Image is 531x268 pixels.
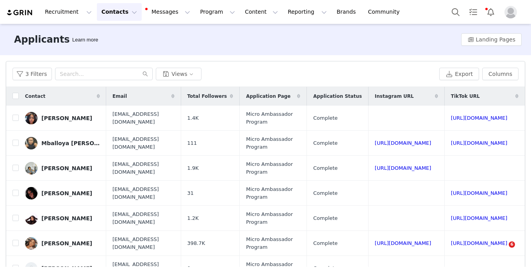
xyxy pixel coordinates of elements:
img: 02423dba-a23d-4cb5-9fa3-a23117f33a4d.jpg [25,187,37,200]
span: [EMAIL_ADDRESS][DOMAIN_NAME] [112,210,175,226]
a: Brands [332,3,363,21]
span: 111 [187,139,197,147]
a: [URL][DOMAIN_NAME] [375,240,431,246]
button: Program [195,3,240,21]
button: Views [156,68,201,80]
button: Search [447,3,464,21]
span: 1.2K [187,214,199,222]
a: [PERSON_NAME] [25,187,100,200]
span: Email [112,93,127,100]
span: Complete [313,114,338,122]
i: icon: search [143,71,148,77]
a: Tasks [465,3,482,21]
div: Mballoya [PERSON_NAME] [41,140,100,146]
div: [PERSON_NAME] [41,240,92,246]
span: [EMAIL_ADDRESS][DOMAIN_NAME] [112,185,175,201]
button: Notifications [482,3,499,21]
span: Instagram URL [375,93,414,100]
span: Micro Ambassador Program [246,185,300,201]
span: Application Status [313,93,362,100]
button: Columns [482,68,519,80]
span: Micro Ambassador Program [246,160,300,176]
a: [URL][DOMAIN_NAME] [375,165,431,171]
span: 31 [187,189,194,197]
a: [URL][DOMAIN_NAME] [451,115,508,121]
span: TikTok URL [451,93,480,100]
span: Total Followers [187,93,227,100]
a: [URL][DOMAIN_NAME] [375,140,431,146]
span: [EMAIL_ADDRESS][DOMAIN_NAME] [112,236,175,251]
span: 6 [509,241,515,248]
span: Micro Ambassador Program [246,135,300,151]
div: [PERSON_NAME] [41,165,92,171]
a: Community [364,3,408,21]
span: [EMAIL_ADDRESS][DOMAIN_NAME] [112,135,175,151]
img: 6b47f059-5ec8-4562-a840-979d23cb3dca.jpg [25,162,37,174]
h3: Applicants [14,32,70,47]
span: Complete [313,139,338,147]
button: 3 Filters [12,68,52,80]
div: [PERSON_NAME] [41,115,92,121]
span: Complete [313,164,338,172]
a: [PERSON_NAME] [25,162,100,174]
img: 15e04f35-48fb-41ba-a626-6371a1b657bd.jpg [25,212,37,225]
span: Complete [313,239,338,247]
span: Complete [313,214,338,222]
button: Profile [500,6,525,18]
span: Micro Ambassador Program [246,110,300,126]
button: Reporting [283,3,331,21]
button: Landing Pages [461,33,522,46]
span: Micro Ambassador Program [246,210,300,226]
a: [PERSON_NAME] [25,212,100,225]
div: [PERSON_NAME] [41,190,92,196]
button: Messages [142,3,195,21]
span: Complete [313,189,338,197]
button: Export [439,68,479,80]
a: [URL][DOMAIN_NAME] [451,215,508,221]
img: d067d876-9813-4cc5-a515-00dc50b5b37f.jpg [25,137,37,149]
span: 1.4K [187,114,199,122]
span: 1.9K [187,164,199,172]
a: [PERSON_NAME] [25,237,100,250]
a: Mballoya [PERSON_NAME] [25,137,100,149]
a: [URL][DOMAIN_NAME] [451,140,508,146]
button: Contacts [97,3,142,21]
input: Search... [55,68,153,80]
span: [EMAIL_ADDRESS][DOMAIN_NAME] [112,160,175,176]
img: grin logo [6,9,34,16]
span: Application Page [246,93,290,100]
img: placeholder-profile.jpg [504,6,517,18]
a: [PERSON_NAME] [25,112,100,124]
span: 398.7K [187,239,205,247]
a: [URL][DOMAIN_NAME] [451,240,508,246]
span: Micro Ambassador Program [246,236,300,251]
button: Content [240,3,283,21]
img: b02450ec-e8b4-44db-a238-e5c2587ccbf7.jpg [25,237,37,250]
div: Tooltip anchor [71,36,100,44]
span: [EMAIL_ADDRESS][DOMAIN_NAME] [112,110,175,126]
iframe: Intercom live chat [493,241,511,260]
a: [URL][DOMAIN_NAME] [451,190,508,196]
span: Contact [25,93,45,100]
img: 7071ca2a-33ea-4093-886b-7679cee325c9.jpg [25,112,37,124]
button: Recruitment [40,3,96,21]
div: [PERSON_NAME] [41,215,92,221]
